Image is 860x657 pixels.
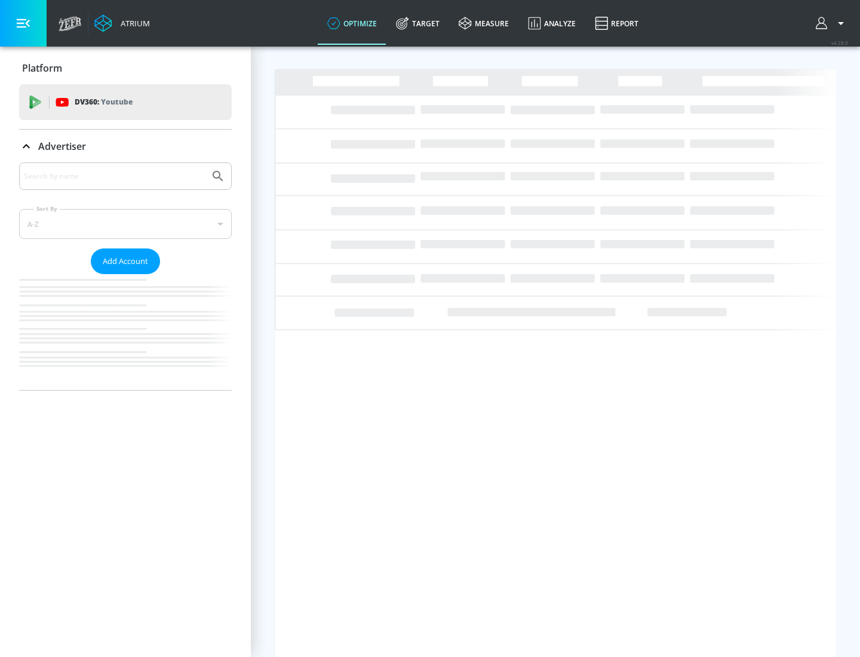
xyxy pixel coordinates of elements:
[24,168,205,184] input: Search by name
[19,51,232,85] div: Platform
[22,62,62,75] p: Platform
[518,2,585,45] a: Analyze
[19,130,232,163] div: Advertiser
[116,18,150,29] div: Atrium
[75,96,133,109] p: DV360:
[103,254,148,268] span: Add Account
[91,248,160,274] button: Add Account
[19,274,232,390] nav: list of Advertiser
[19,84,232,120] div: DV360: Youtube
[101,96,133,108] p: Youtube
[831,39,848,46] span: v 4.28.0
[94,14,150,32] a: Atrium
[449,2,518,45] a: measure
[38,140,86,153] p: Advertiser
[34,205,60,213] label: Sort By
[19,162,232,390] div: Advertiser
[585,2,648,45] a: Report
[386,2,449,45] a: Target
[318,2,386,45] a: optimize
[19,209,232,239] div: A-Z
